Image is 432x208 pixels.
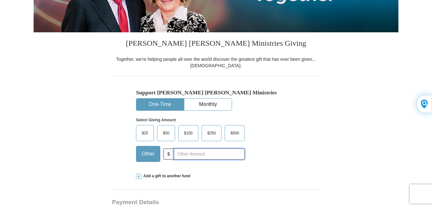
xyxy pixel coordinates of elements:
[174,148,245,160] input: Other Amount
[112,199,275,206] h3: Payment Details
[227,128,242,138] span: $500
[163,148,174,160] span: $
[184,99,232,110] button: Monthly
[136,89,296,96] h5: Support [PERSON_NAME] [PERSON_NAME] Ministries
[181,128,196,138] span: $100
[204,128,219,138] span: $250
[112,56,320,69] div: Together, we're helping people all over the world discover the greatest gift that has ever been g...
[112,32,320,56] h3: [PERSON_NAME] [PERSON_NAME] Ministries Giving
[160,128,172,138] span: $50
[136,99,184,110] button: One-Time
[136,118,176,122] strong: Select Giving Amount
[139,149,158,159] span: Other
[139,128,151,138] span: $25
[141,173,190,179] span: Add a gift to another fund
